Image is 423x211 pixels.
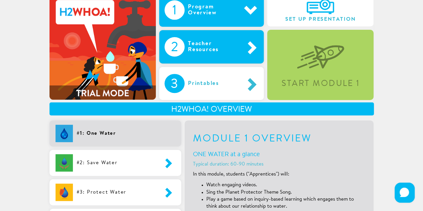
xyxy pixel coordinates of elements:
span: Set Up Presentation [273,16,368,22]
img: 0oTkd2m0rF9vSq6l8xpZphUQCUKClyCNOUlMSEVKXKgSfNXike2VYyMoY4RbtS+5jkAI8nQp0w6IYKgcVUjcVy3T6Mhxf6soV... [54,184,75,201]
div: Teacher Resources [185,37,244,57]
span: Protect Water [87,190,126,195]
div: 1 [165,0,185,20]
div: 2 [165,37,185,57]
div: 3 [165,74,185,93]
li: Watch engaging videos. [206,182,365,189]
span: #1: [77,131,85,136]
img: startLevel-067b1d7070320fa55a55bc2f2caa8c2a.png [297,34,344,69]
li: Sing the Planet Protector Theme Song. [206,189,365,196]
img: wWbrHoqjaZulQAAAABJRU5ErkJggg== [54,125,75,142]
h5: Typical duration: 60-90 minutes [193,162,365,168]
li: Play a game based on inquiry-based learning which engages them to think about our relationship to... [206,196,365,210]
span: One Water [87,131,116,136]
span: H2WHOA! [171,106,209,114]
span: Overview [211,106,252,114]
div: Printables [185,74,236,93]
h4: ONE WATER at a glance [193,151,365,159]
span: #2: [77,161,85,166]
iframe: HelpCrunch [393,181,416,204]
div: Program Overview [185,0,244,20]
span: #3: [77,190,85,195]
div: Start Module 1 [268,80,373,88]
h1: Module 1 Overview [193,134,365,145]
p: In this module, students ("Apprentices") will: [193,171,365,178]
img: N3e5QFytyK9+1vJgR4gW8ntB3iXB0jPhjwAvza9iAdIz4ZsOrcf4AUeIA9Quldk0znwf66vFPJVadh4AAAAAElFTkSuQmCC [54,154,75,172]
span: Save Water [87,161,118,166]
